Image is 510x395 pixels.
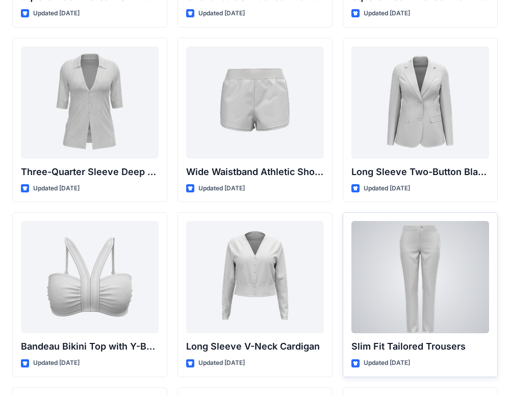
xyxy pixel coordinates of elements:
[364,358,410,368] p: Updated [DATE]
[351,221,489,333] a: Slim Fit Tailored Trousers
[198,8,245,19] p: Updated [DATE]
[351,339,489,354] p: Slim Fit Tailored Trousers
[21,339,159,354] p: Bandeau Bikini Top with Y-Back Straps and Stitch Detail
[364,8,410,19] p: Updated [DATE]
[186,165,324,179] p: Wide Waistband Athletic Shorts
[351,165,489,179] p: Long Sleeve Two-Button Blazer with Flap Pockets
[33,358,80,368] p: Updated [DATE]
[186,339,324,354] p: Long Sleeve V-Neck Cardigan
[33,8,80,19] p: Updated [DATE]
[364,183,410,194] p: Updated [DATE]
[21,46,159,159] a: Three-Quarter Sleeve Deep V-Neck Button-Down Top
[33,183,80,194] p: Updated [DATE]
[351,46,489,159] a: Long Sleeve Two-Button Blazer with Flap Pockets
[21,165,159,179] p: Three-Quarter Sleeve Deep V-Neck Button-Down Top
[198,358,245,368] p: Updated [DATE]
[186,46,324,159] a: Wide Waistband Athletic Shorts
[21,221,159,333] a: Bandeau Bikini Top with Y-Back Straps and Stitch Detail
[186,221,324,333] a: Long Sleeve V-Neck Cardigan
[198,183,245,194] p: Updated [DATE]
